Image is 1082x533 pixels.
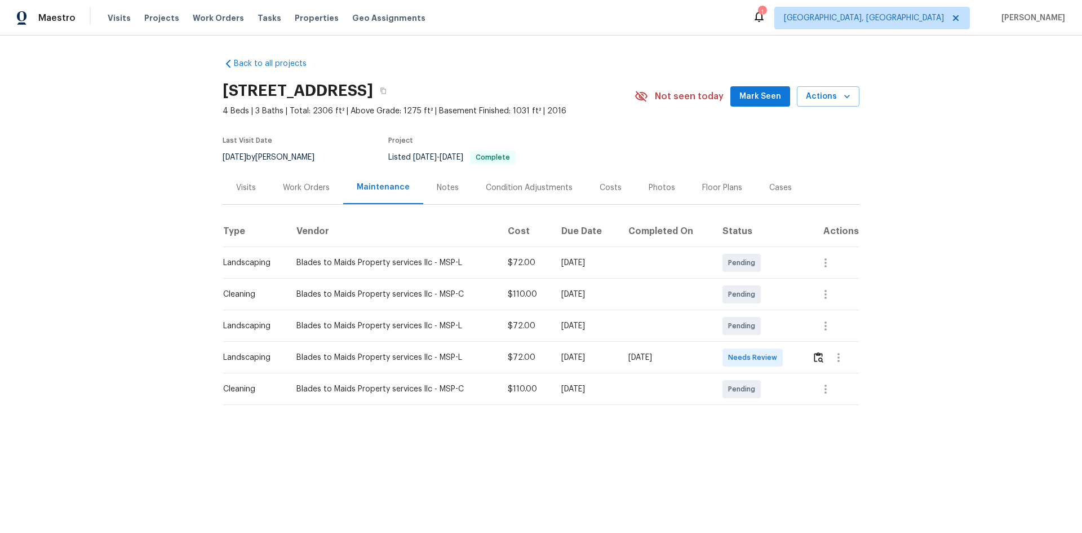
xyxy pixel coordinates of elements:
[296,289,490,300] div: Blades to Maids Property services llc - MSP-C
[561,320,610,332] div: [DATE]
[486,182,573,193] div: Condition Adjustments
[223,352,278,363] div: Landscaping
[797,86,859,107] button: Actions
[296,320,490,332] div: Blades to Maids Property services llc - MSP-L
[655,91,724,102] span: Not seen today
[223,257,278,268] div: Landscaping
[600,182,622,193] div: Costs
[223,215,287,247] th: Type
[728,384,760,395] span: Pending
[739,90,781,104] span: Mark Seen
[352,12,425,24] span: Geo Assignments
[388,137,413,144] span: Project
[561,352,610,363] div: [DATE]
[223,384,278,395] div: Cleaning
[508,352,544,363] div: $72.00
[38,12,76,24] span: Maestro
[728,257,760,268] span: Pending
[508,257,544,268] div: $72.00
[296,352,490,363] div: Blades to Maids Property services llc - MSP-L
[413,153,463,161] span: -
[997,12,1065,24] span: [PERSON_NAME]
[561,257,610,268] div: [DATE]
[806,90,850,104] span: Actions
[508,384,544,395] div: $110.00
[728,320,760,332] span: Pending
[413,153,437,161] span: [DATE]
[508,320,544,332] div: $72.00
[769,182,792,193] div: Cases
[295,12,339,24] span: Properties
[619,215,713,247] th: Completed On
[258,14,281,22] span: Tasks
[758,7,766,18] div: 1
[296,257,490,268] div: Blades to Maids Property services llc - MSP-L
[223,289,278,300] div: Cleaning
[702,182,742,193] div: Floor Plans
[108,12,131,24] span: Visits
[784,12,944,24] span: [GEOGRAPHIC_DATA], [GEOGRAPHIC_DATA]
[628,352,704,363] div: [DATE]
[713,215,802,247] th: Status
[814,352,823,363] img: Review Icon
[508,289,544,300] div: $110.00
[283,182,330,193] div: Work Orders
[296,384,490,395] div: Blades to Maids Property services llc - MSP-C
[561,384,610,395] div: [DATE]
[236,182,256,193] div: Visits
[388,153,516,161] span: Listed
[730,86,790,107] button: Mark Seen
[223,85,373,96] h2: [STREET_ADDRESS]
[499,215,553,247] th: Cost
[437,182,459,193] div: Notes
[223,151,328,164] div: by [PERSON_NAME]
[440,153,463,161] span: [DATE]
[223,320,278,332] div: Landscaping
[223,153,246,161] span: [DATE]
[357,182,410,193] div: Maintenance
[223,105,635,117] span: 4 Beds | 3 Baths | Total: 2306 ft² | Above Grade: 1275 ft² | Basement Finished: 1031 ft² | 2016
[223,137,272,144] span: Last Visit Date
[803,215,859,247] th: Actions
[552,215,619,247] th: Due Date
[144,12,179,24] span: Projects
[649,182,675,193] div: Photos
[193,12,244,24] span: Work Orders
[223,58,331,69] a: Back to all projects
[561,289,610,300] div: [DATE]
[728,352,782,363] span: Needs Review
[471,154,515,161] span: Complete
[812,344,825,371] button: Review Icon
[287,215,499,247] th: Vendor
[728,289,760,300] span: Pending
[373,81,393,101] button: Copy Address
